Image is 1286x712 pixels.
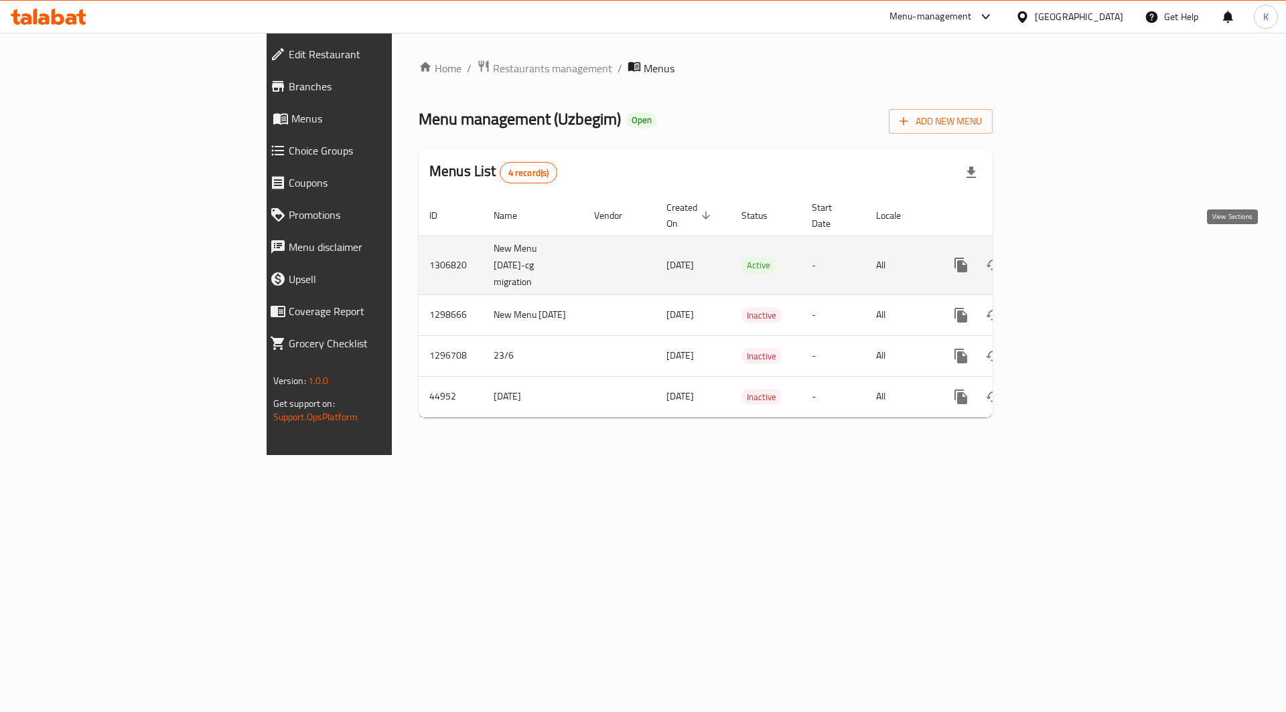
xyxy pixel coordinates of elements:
span: Menu disclaimer [289,239,471,255]
li: / [618,60,622,76]
td: All [865,376,934,417]
button: more [945,340,977,372]
td: [DATE] [483,376,583,417]
td: 23/6 [483,335,583,376]
a: Coverage Report [259,295,482,327]
td: New Menu [DATE] [483,294,583,335]
span: Choice Groups [289,143,471,159]
button: more [945,249,977,281]
div: Inactive [741,307,782,323]
span: K [1263,9,1269,24]
a: Choice Groups [259,135,482,167]
td: - [801,335,865,376]
nav: breadcrumb [419,60,993,77]
span: Grocery Checklist [289,335,471,351]
a: Restaurants management [477,60,612,77]
span: Start Date [812,199,849,232]
span: Branches [289,78,471,94]
span: Created On [666,199,715,232]
td: - [801,236,865,294]
span: Locale [876,207,918,224]
span: Coupons [289,175,471,191]
a: Menus [259,102,482,135]
span: [DATE] [666,256,694,274]
span: Get support on: [273,395,335,412]
div: Total records count [500,162,558,183]
button: Change Status [977,340,1009,372]
div: [GEOGRAPHIC_DATA] [1035,9,1123,24]
button: more [945,381,977,413]
span: Add New Menu [900,113,982,130]
a: Edit Restaurant [259,38,482,70]
td: New Menu [DATE]-cg migration [483,236,583,294]
span: Inactive [741,308,782,323]
span: Active [741,258,776,273]
span: Open [626,114,657,126]
a: Branches [259,70,482,102]
span: Menu management ( Uzbegim ) [419,104,621,134]
table: enhanced table [419,195,1084,418]
td: All [865,294,934,335]
td: All [865,335,934,376]
span: Menus [291,110,471,126]
td: All [865,236,934,294]
div: Export file [955,157,987,189]
button: Add New Menu [889,109,993,134]
a: Support.OpsPlatform [273,408,358,426]
span: Status [741,207,785,224]
a: Upsell [259,263,482,295]
button: Change Status [977,381,1009,413]
span: Coverage Report [289,303,471,319]
a: Grocery Checklist [259,327,482,359]
td: - [801,294,865,335]
span: [DATE] [666,387,694,405]
div: Inactive [741,389,782,405]
span: Inactive [741,349,782,364]
div: Inactive [741,348,782,364]
span: Edit Restaurant [289,46,471,62]
h2: Menus List [429,161,557,183]
div: Active [741,258,776,274]
span: Inactive [741,389,782,405]
button: more [945,299,977,331]
span: Vendor [594,207,640,224]
div: Open [626,112,657,128]
span: ID [429,207,455,224]
button: Change Status [977,249,1009,281]
span: Version: [273,372,306,389]
span: Name [494,207,534,224]
span: Menus [644,60,674,76]
a: Coupons [259,167,482,199]
a: Promotions [259,199,482,231]
a: Menu disclaimer [259,231,482,263]
button: Change Status [977,299,1009,331]
td: - [801,376,865,417]
span: Upsell [289,271,471,287]
span: 4 record(s) [500,167,557,179]
span: Promotions [289,207,471,223]
th: Actions [934,195,1084,236]
span: 1.0.0 [308,372,329,389]
span: [DATE] [666,347,694,364]
span: [DATE] [666,306,694,323]
div: Menu-management [889,9,972,25]
span: Restaurants management [493,60,612,76]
